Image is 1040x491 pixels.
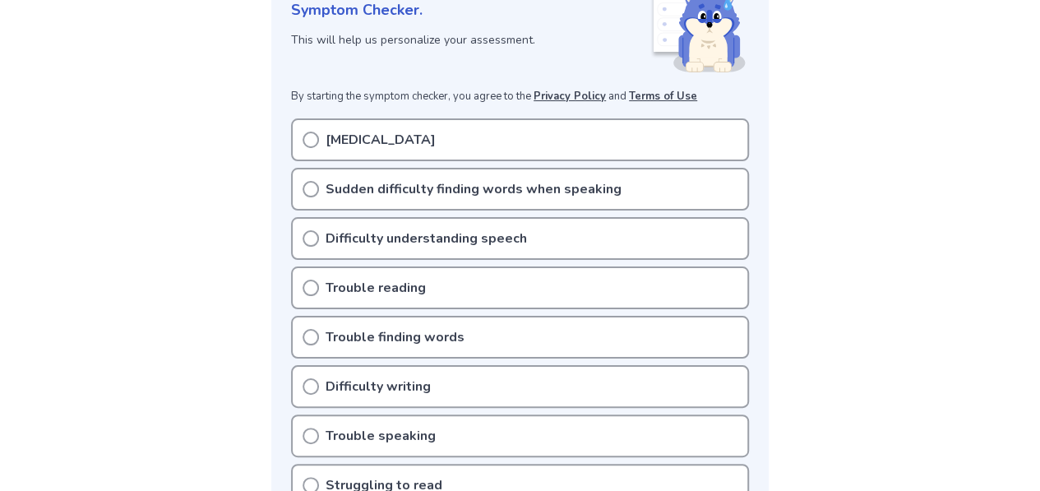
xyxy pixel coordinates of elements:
[326,377,431,396] p: Difficulty writing
[291,31,650,49] p: This will help us personalize your assessment.
[326,426,436,446] p: Trouble speaking
[534,89,606,104] a: Privacy Policy
[326,327,465,347] p: Trouble finding words
[629,89,697,104] a: Terms of Use
[326,179,622,199] p: Sudden difficulty finding words when speaking
[291,89,749,105] p: By starting the symptom checker, you agree to the and
[326,130,436,150] p: [MEDICAL_DATA]
[326,229,527,248] p: Difficulty understanding speech
[326,278,426,298] p: Trouble reading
